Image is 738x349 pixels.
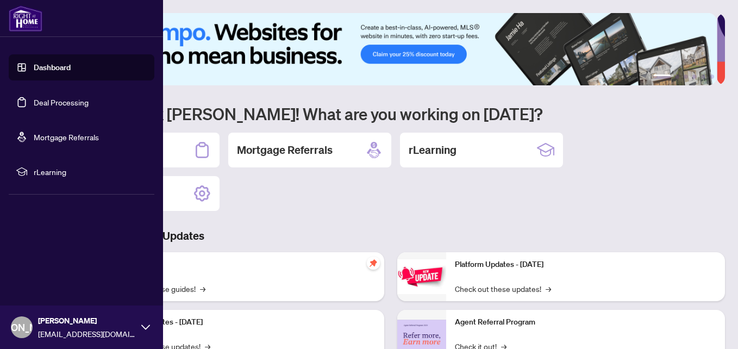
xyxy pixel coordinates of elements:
[684,74,688,79] button: 3
[57,103,725,124] h1: Welcome back [PERSON_NAME]! What are you working on [DATE]?
[409,142,456,158] h2: rLearning
[692,74,697,79] button: 4
[34,132,99,142] a: Mortgage Referrals
[675,74,679,79] button: 2
[34,166,147,178] span: rLearning
[114,259,376,271] p: Self-Help
[38,328,136,340] span: [EMAIL_ADDRESS][DOMAIN_NAME]
[653,74,671,79] button: 1
[397,259,446,294] img: Platform Updates - June 23, 2025
[114,316,376,328] p: Platform Updates - [DATE]
[57,228,725,244] h3: Brokerage & Industry Updates
[34,63,71,72] a: Dashboard
[455,259,716,271] p: Platform Updates - [DATE]
[57,13,717,85] img: Slide 0
[710,74,714,79] button: 6
[367,257,380,270] span: pushpin
[34,97,89,107] a: Deal Processing
[9,5,42,32] img: logo
[695,311,727,344] button: Open asap
[701,74,705,79] button: 5
[200,283,205,295] span: →
[455,316,716,328] p: Agent Referral Program
[237,142,333,158] h2: Mortgage Referrals
[546,283,551,295] span: →
[38,315,136,327] span: [PERSON_NAME]
[455,283,551,295] a: Check out these updates!→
